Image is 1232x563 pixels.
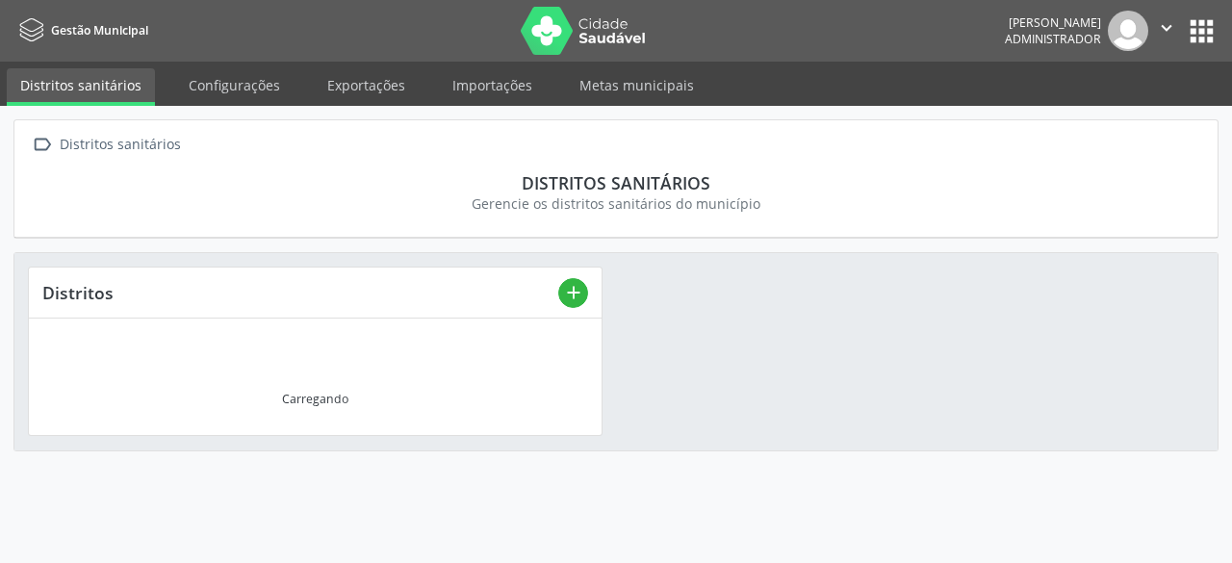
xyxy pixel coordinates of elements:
a: Configurações [175,68,294,102]
div: Distritos [42,282,558,303]
a: Gestão Municipal [13,14,148,46]
i: add [563,282,584,303]
div: Gerencie os distritos sanitários do município [41,193,1191,214]
button:  [1148,11,1185,51]
div: [PERSON_NAME] [1005,14,1101,31]
div: Distritos sanitários [41,172,1191,193]
img: img [1108,11,1148,51]
i:  [28,131,56,159]
a: Exportações [314,68,419,102]
button: add [558,278,588,308]
span: Gestão Municipal [51,22,148,38]
a: Importações [439,68,546,102]
a: Distritos sanitários [7,68,155,106]
a: Metas municipais [566,68,707,102]
a:  Distritos sanitários [28,131,184,159]
button: apps [1185,14,1219,48]
div: Distritos sanitários [56,131,184,159]
span: Administrador [1005,31,1101,47]
i:  [1156,17,1177,38]
div: Carregando [282,391,348,407]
